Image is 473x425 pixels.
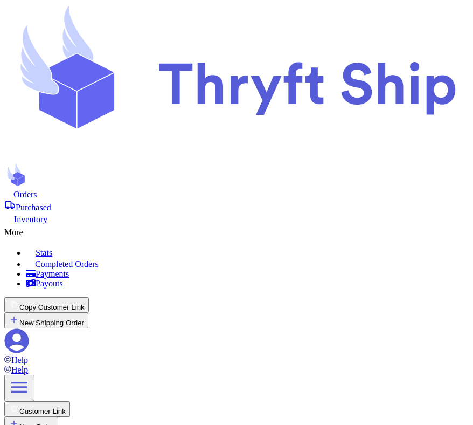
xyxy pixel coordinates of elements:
span: Help [11,365,28,374]
div: More [4,224,469,237]
a: Inventory [4,212,469,224]
span: Orders [13,190,37,199]
a: Stats [26,246,469,258]
button: New Shipping Order [4,313,88,328]
span: Payouts [36,279,63,288]
span: Completed Orders [35,259,99,269]
a: Purchased [4,200,469,212]
a: Payouts [26,279,469,289]
a: Payments [26,269,469,279]
button: Copy Customer Link [4,297,89,313]
button: Customer Link [4,401,70,417]
span: Inventory [14,215,47,224]
span: Help [11,355,28,365]
span: Purchased [16,203,51,212]
a: Help [4,365,28,374]
span: Stats [36,248,52,257]
a: Help [4,355,28,365]
a: Completed Orders [26,258,469,269]
span: Payments [36,269,69,278]
a: Orders [4,189,469,200]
